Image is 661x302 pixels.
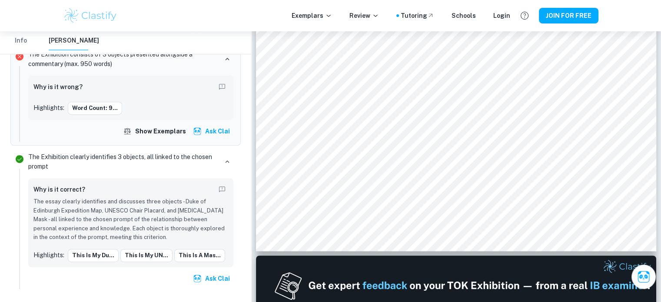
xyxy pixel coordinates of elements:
img: Clastify logo [63,7,118,24]
p: Highlights: [33,103,64,113]
p: The Exhibition consists of 3 objects presented alongside a commentary (max. 950 words) [28,50,218,69]
button: Ask Clai [191,271,233,286]
button: Ask Clai [631,265,656,289]
button: Word Count: 9... [68,102,122,115]
h6: Why is it correct? [33,185,85,194]
button: [PERSON_NAME] [49,31,99,50]
svg: Correct [14,154,25,164]
p: The Exhibition clearly identifies 3 objects, all linked to the chosen prompt [28,152,218,171]
button: This is my UN... [120,249,173,262]
svg: Incorrect [14,51,25,62]
button: This is a mas... [174,249,225,262]
button: Report mistake/confusion [216,81,228,93]
button: Info [10,31,31,50]
a: Tutoring [401,11,434,20]
a: Login [493,11,510,20]
img: clai.svg [193,127,202,136]
button: This is my Du... [68,249,119,262]
p: Exemplars [292,11,332,20]
button: Help and Feedback [517,8,532,23]
h6: Why is it wrong? [33,82,83,92]
button: Ask Clai [191,123,233,139]
button: Show exemplars [121,123,189,139]
button: JOIN FOR FREE [539,8,598,23]
p: The essay clearly identifies and discusses three objects - Duke of Edinburgh Expedition Map, UNES... [33,197,228,242]
button: Report mistake/confusion [216,183,228,196]
a: Schools [452,11,476,20]
p: Highlights: [33,250,64,260]
img: clai.svg [193,274,202,283]
p: Review [349,11,379,20]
